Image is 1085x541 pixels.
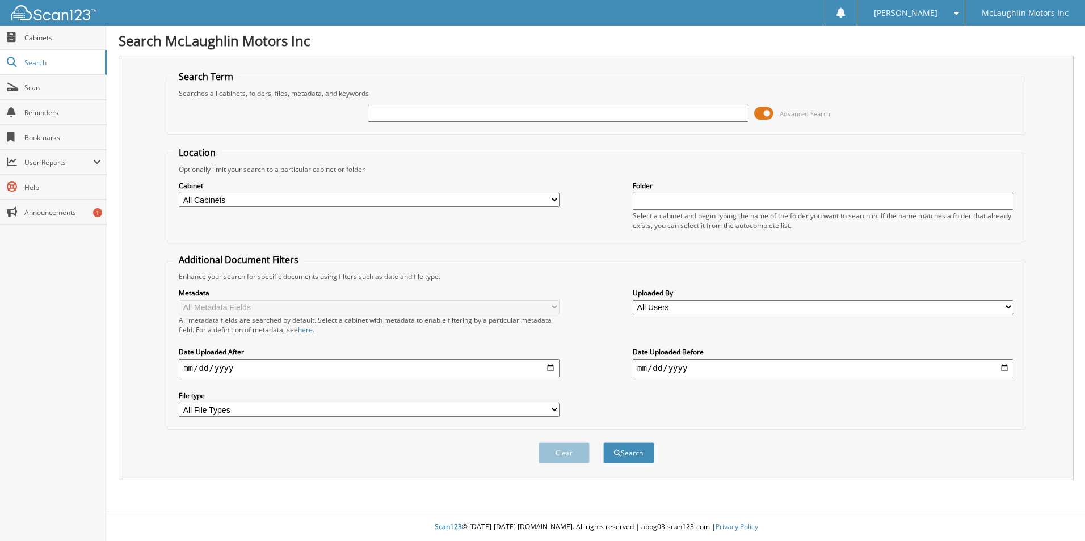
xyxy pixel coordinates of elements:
span: Reminders [24,108,101,117]
a: here [298,325,313,335]
legend: Additional Document Filters [173,253,304,266]
span: Announcements [24,208,101,217]
img: scan123-logo-white.svg [11,5,96,20]
div: Searches all cabinets, folders, files, metadata, and keywords [173,88,1019,98]
a: Privacy Policy [716,522,758,531]
label: Metadata [179,288,560,298]
h1: Search McLaughlin Motors Inc [119,31,1074,50]
input: end [633,359,1013,377]
span: User Reports [24,158,93,167]
div: All metadata fields are searched by default. Select a cabinet with metadata to enable filtering b... [179,315,560,335]
div: Select a cabinet and begin typing the name of the folder you want to search in. If the name match... [633,211,1013,230]
span: Cabinets [24,33,101,43]
div: Optionally limit your search to a particular cabinet or folder [173,164,1019,174]
label: Date Uploaded Before [633,347,1013,357]
label: Date Uploaded After [179,347,560,357]
span: Advanced Search [780,109,830,118]
span: Scan123 [435,522,462,531]
button: Search [603,442,654,463]
div: 1 [93,208,102,217]
input: start [179,359,560,377]
div: Enhance your search for specific documents using filters such as date and file type. [173,272,1019,281]
span: [PERSON_NAME] [874,10,937,16]
label: Folder [633,181,1013,191]
label: File type [179,391,560,400]
legend: Location [173,146,221,159]
span: Search [24,58,99,67]
button: Clear [539,442,590,463]
span: Bookmarks [24,133,101,142]
span: McLaughlin Motors Inc [982,10,1069,16]
label: Cabinet [179,181,560,191]
div: © [DATE]-[DATE] [DOMAIN_NAME]. All rights reserved | appg03-scan123-com | [107,513,1085,541]
legend: Search Term [173,70,239,83]
label: Uploaded By [633,288,1013,298]
span: Scan [24,83,101,92]
span: Help [24,183,101,192]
